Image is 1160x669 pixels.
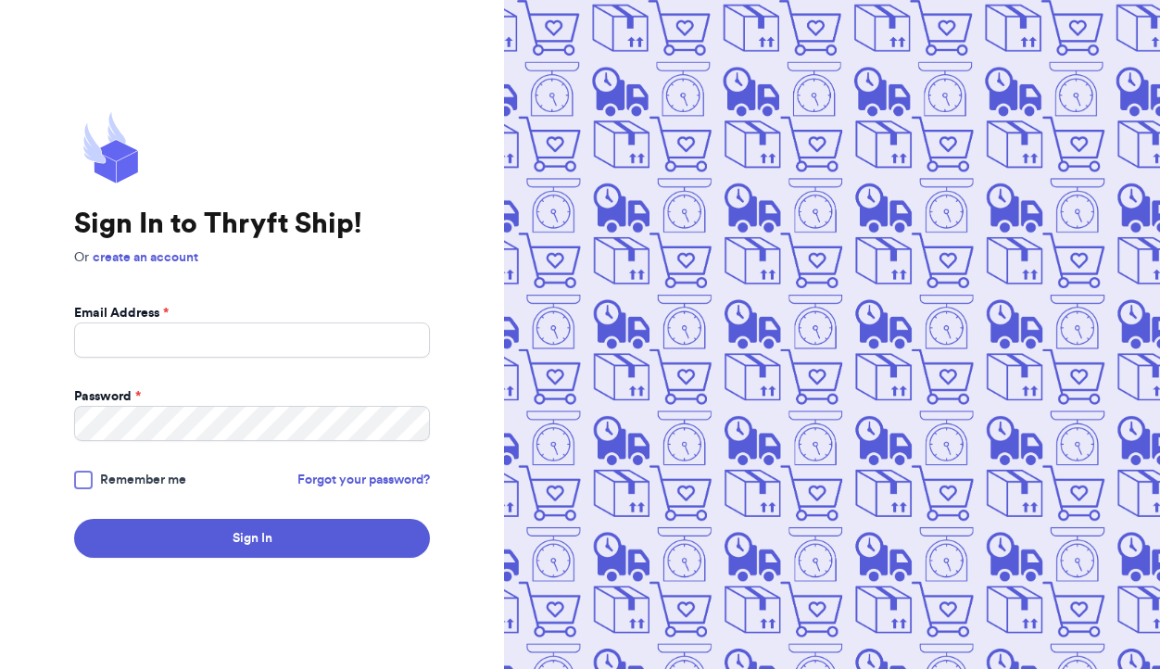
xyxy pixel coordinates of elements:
a: create an account [93,251,198,264]
button: Sign In [74,519,430,558]
label: Password [74,387,141,406]
span: Remember me [100,471,186,489]
a: Forgot your password? [297,471,430,489]
label: Email Address [74,304,169,322]
h1: Sign In to Thryft Ship! [74,208,430,241]
p: Or [74,248,430,267]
